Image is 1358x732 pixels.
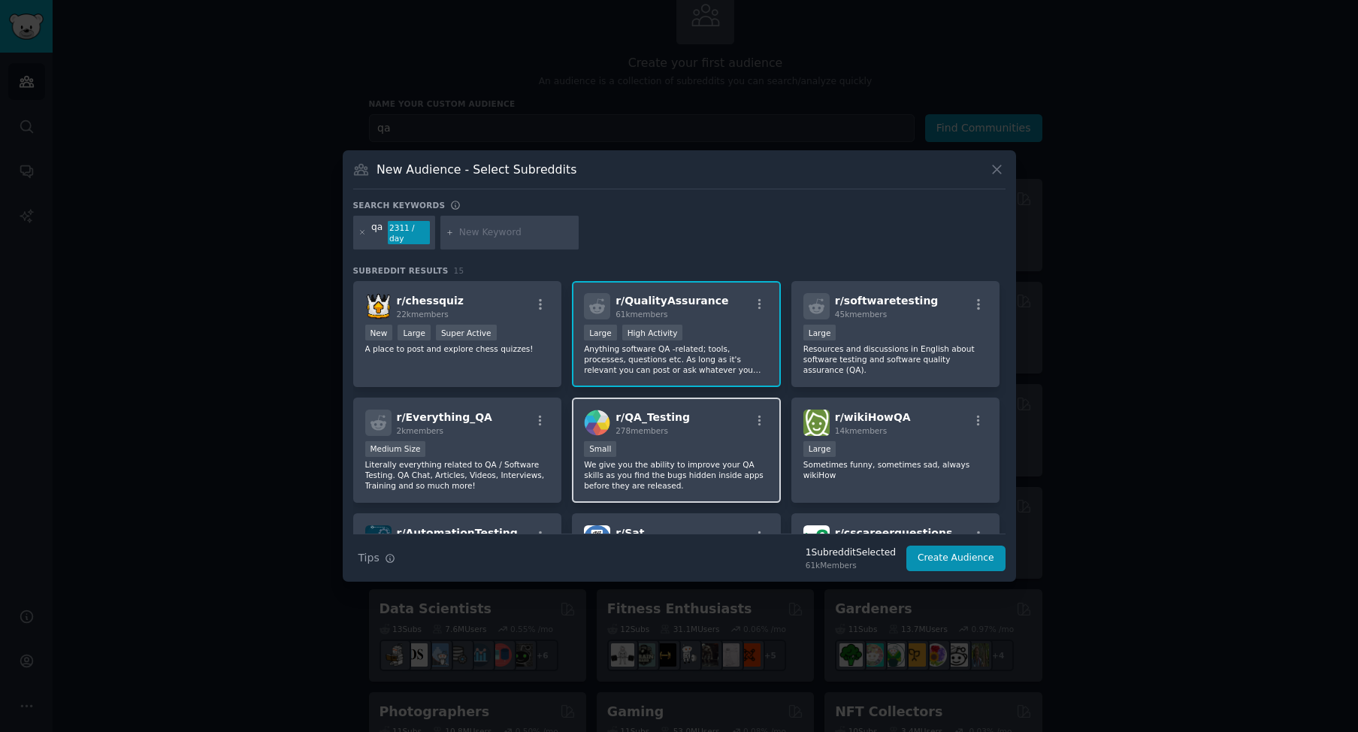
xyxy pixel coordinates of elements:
[803,410,830,436] img: wikiHowQA
[806,546,896,560] div: 1 Subreddit Selected
[803,525,830,552] img: cscareerquestions
[377,162,576,177] h3: New Audience - Select Subreddits
[353,200,446,210] h3: Search keywords
[584,525,610,552] img: Sat
[584,343,769,375] p: Anything software QA -related; tools, processes, questions etc. As long as it's relevant you can ...
[353,265,449,276] span: Subreddit Results
[835,527,952,539] span: r/ cscareerquestions
[835,310,887,319] span: 45k members
[371,221,383,245] div: qa
[365,343,550,354] p: A place to post and explore chess quizzes!
[615,527,644,539] span: r/ Sat
[365,293,392,319] img: chessquiz
[906,546,1006,571] button: Create Audience
[803,343,988,375] p: Resources and discussions in English about software testing and software quality assurance (QA).
[584,325,617,340] div: Large
[615,411,690,423] span: r/ QA_Testing
[365,325,393,340] div: New
[835,411,911,423] span: r/ wikiHowQA
[388,221,430,245] div: 2311 / day
[803,325,836,340] div: Large
[397,527,535,539] span: r/ AutomationTestingQA
[365,525,392,552] img: AutomationTestingQA
[459,226,573,240] input: New Keyword
[365,459,550,491] p: Literally everything related to QA / Software Testing. QA Chat, Articles, Videos, Interviews, Tra...
[803,441,836,457] div: Large
[397,295,464,307] span: r/ chessquiz
[615,426,668,435] span: 278 members
[615,310,667,319] span: 61k members
[835,295,939,307] span: r/ softwaretesting
[397,411,492,423] span: r/ Everything_QA
[806,560,896,570] div: 61k Members
[615,295,728,307] span: r/ QualityAssurance
[397,426,444,435] span: 2k members
[436,325,497,340] div: Super Active
[584,459,769,491] p: We give you the ability to improve your QA skills as you find the bugs hidden inside apps before ...
[584,441,616,457] div: Small
[622,325,683,340] div: High Activity
[398,325,431,340] div: Large
[803,459,988,480] p: Sometimes funny, sometimes sad, always wikiHow
[835,426,887,435] span: 14k members
[365,441,426,457] div: Medium Size
[358,550,380,566] span: Tips
[454,266,464,275] span: 15
[397,310,449,319] span: 22k members
[584,410,610,436] img: QA_Testing
[353,545,401,571] button: Tips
